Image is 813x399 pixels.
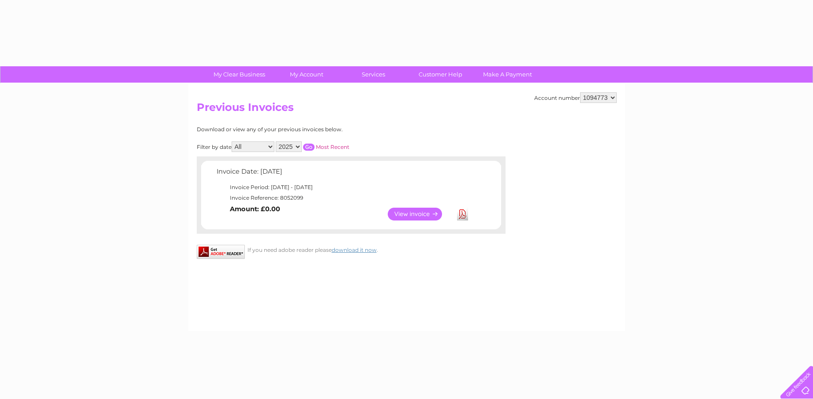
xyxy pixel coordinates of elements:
[214,166,472,182] td: Invoice Date: [DATE]
[230,205,280,213] b: Amount: £0.00
[332,247,377,253] a: download it now
[534,92,617,103] div: Account number
[214,182,472,193] td: Invoice Period: [DATE] - [DATE]
[203,66,276,83] a: My Clear Business
[457,208,468,220] a: Download
[316,144,349,150] a: Most Recent
[388,208,453,220] a: View
[197,126,428,133] div: Download or view any of your previous invoices below.
[270,66,343,83] a: My Account
[337,66,410,83] a: Services
[197,245,506,253] div: If you need adobe reader please .
[214,193,472,203] td: Invoice Reference: 8052099
[471,66,544,83] a: Make A Payment
[197,141,428,152] div: Filter by date
[197,101,617,118] h2: Previous Invoices
[404,66,477,83] a: Customer Help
